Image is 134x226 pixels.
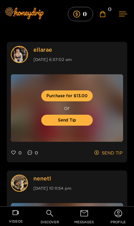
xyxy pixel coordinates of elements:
[11,150,16,155] span: heart
[18,149,21,156] span: 0
[94,147,123,158] button: dollar-circleSEND TIP
[41,104,93,112] span: or
[35,209,64,226] a: discover
[13,210,19,216] span: video-camera
[28,150,32,155] span: message
[27,147,38,158] button: message0
[1,209,30,226] a: videos
[82,9,88,19] mark: 0
[46,93,88,99] span: Purchase for $13.00
[41,218,59,226] span: discover
[33,46,72,54] a: ellarae
[74,218,94,226] span: messages
[68,7,93,21] button: 0
[41,115,93,126] button: Send Tip
[73,11,80,17] span: dollar
[12,47,27,62] img: user avatar
[110,218,126,226] span: profile
[12,175,27,191] img: user avatar
[108,5,111,13] span: 0
[11,147,22,158] button: heart0
[70,209,99,226] a: messages
[33,175,71,183] a: nenetl
[94,150,99,155] span: dollar-circle
[102,149,123,156] span: SEND TIP
[104,209,133,226] a: profile
[33,55,72,63] div: [DATE] 6:57:02 am
[9,217,23,225] span: videos
[33,184,71,192] div: [DATE] 10:11:54 pm
[112,5,134,23] button: Mobile Menu Toggle Button
[41,90,93,101] button: Purchase for $13.00
[58,117,76,124] span: Send Tip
